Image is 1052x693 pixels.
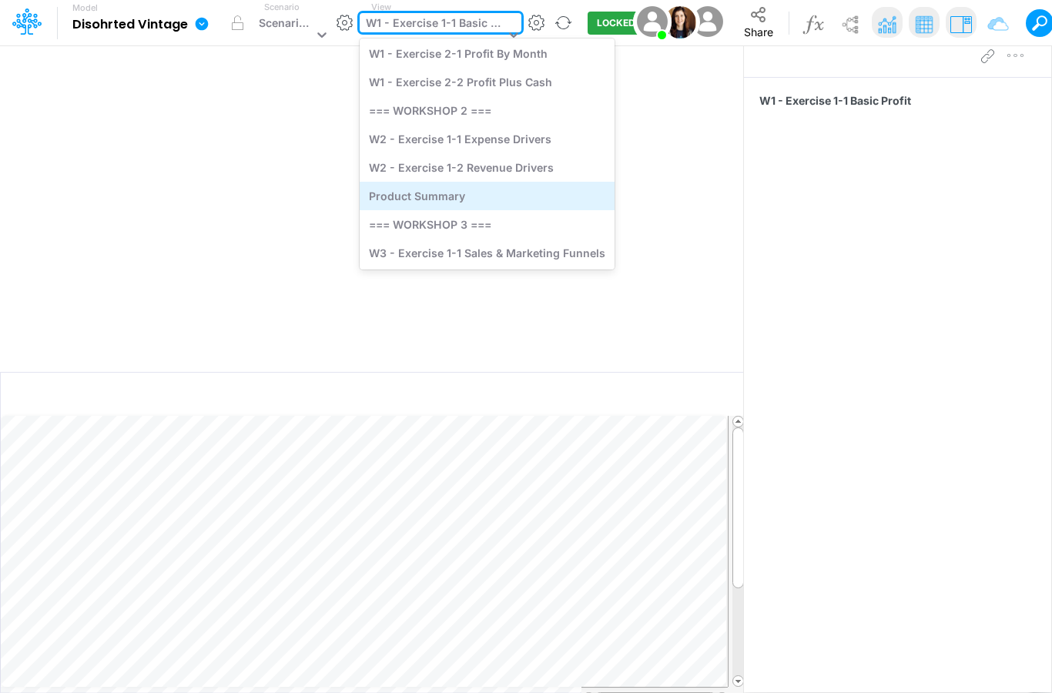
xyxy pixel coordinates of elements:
[360,96,615,125] div: === WORKSHOP 2 ===
[360,68,615,96] div: W1 - Exercise 2-2 Profit Plus Cash
[360,210,615,239] div: === WORKSHOP 3 ===
[759,92,1042,109] span: W1 - Exercise 1-1 Basic Profit
[72,17,188,32] b: Disohrted Vintage
[14,379,408,410] input: Type a title here
[688,2,727,41] img: User Image Icon
[72,3,98,13] label: Model
[264,1,300,14] label: Scenario
[360,153,615,182] div: W2 - Exercise 1-2 Revenue Drivers
[259,15,313,35] div: Scenario 1
[759,121,1051,333] iframe: FastComments
[360,125,615,153] div: W2 - Exercise 1-1 Expense Drivers
[360,182,615,210] div: Product Summary
[371,1,391,14] label: View
[664,6,696,38] img: User Image Icon
[13,42,578,73] input: Type a title here
[731,2,786,44] button: Share
[360,39,615,68] div: W1 - Exercise 2-1 Profit By Month
[633,2,672,41] img: User Image Icon
[366,15,504,35] div: W1 - Exercise 1-1 Basic Profit
[744,25,773,38] span: Share
[360,239,615,267] div: W3 - Exercise 1-1 Sales & Marketing Funnels
[588,12,645,35] button: LOCKED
